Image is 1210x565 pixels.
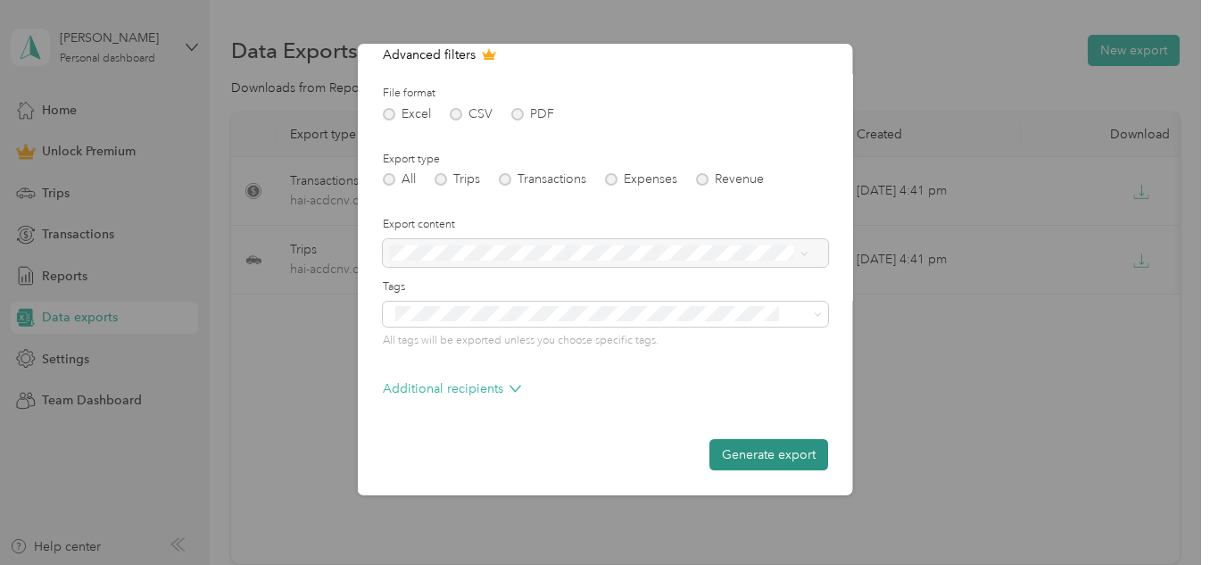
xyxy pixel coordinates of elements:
[1110,465,1210,565] iframe: Everlance-gr Chat Button Frame
[383,86,828,102] label: File format
[383,379,521,398] p: Additional recipients
[383,279,828,295] label: Tags
[383,152,828,168] label: Export type
[383,46,828,64] p: Advanced filters
[383,333,828,349] p: All tags will be exported unless you choose specific tags.
[383,217,828,233] label: Export content
[709,439,828,470] button: Generate export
